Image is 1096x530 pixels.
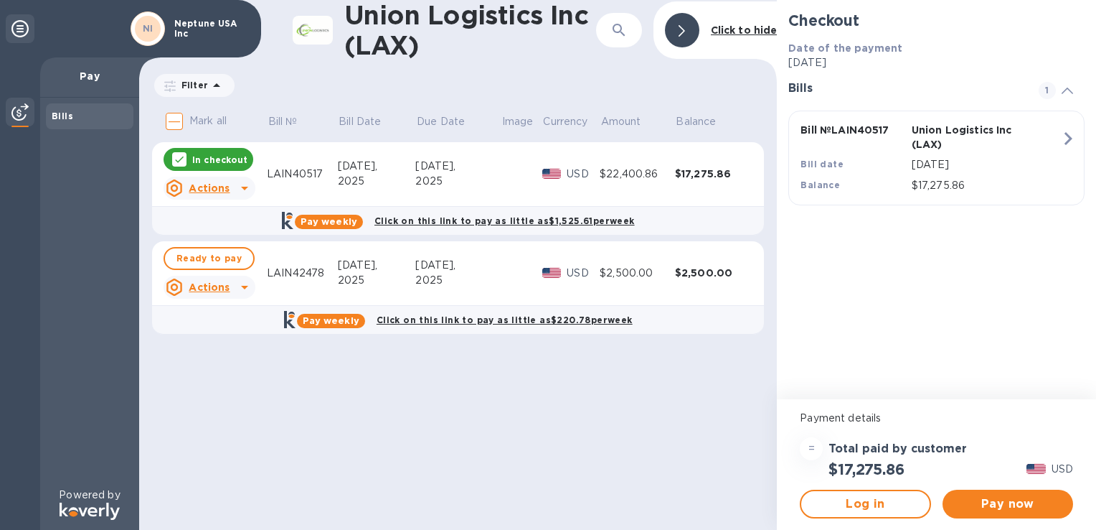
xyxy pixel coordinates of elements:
[954,496,1062,513] span: Pay now
[174,19,246,39] p: Neptune USA Inc
[711,24,778,36] b: Click to hide
[567,167,600,182] p: USD
[600,167,675,182] div: $22,400.86
[374,215,635,226] b: Click on this link to pay as little as $1,525.61 per week
[788,42,902,54] b: Date of the payment
[542,268,562,278] img: USD
[601,114,641,129] p: Amount
[59,488,120,503] p: Powered by
[415,273,501,288] div: 2025
[912,123,1016,152] p: Union Logistics Inc (LAX)
[267,167,338,182] div: LAIN40517
[52,111,73,121] b: Bills
[912,157,1061,172] p: [DATE]
[502,114,534,129] p: Image
[542,169,562,179] img: USD
[189,182,230,194] u: Actions
[788,11,1085,29] h2: Checkout
[567,266,600,281] p: USD
[1052,462,1073,477] p: USD
[52,69,128,83] p: Pay
[164,247,255,270] button: Ready to pay
[1039,82,1056,99] span: 1
[800,411,1073,426] p: Payment details
[415,174,501,189] div: 2025
[143,23,153,34] b: NI
[301,216,357,227] b: Pay weekly
[943,490,1073,519] button: Pay now
[338,273,416,288] div: 2025
[788,111,1085,205] button: Bill №LAIN40517Union Logistics Inc (LAX)Bill date[DATE]Balance$17,275.86
[415,159,501,174] div: [DATE],
[800,123,905,137] p: Bill № LAIN40517
[676,114,716,129] p: Balance
[268,114,316,129] span: Bill №
[267,266,338,281] div: LAIN42478
[339,114,400,129] span: Bill Date
[800,180,840,190] b: Balance
[675,266,750,280] div: $2,500.00
[176,79,208,91] p: Filter
[189,113,227,129] p: Mark all
[417,114,483,129] span: Due Date
[800,159,844,169] b: Bill date
[828,460,904,478] h2: $17,275.86
[600,266,675,281] div: $2,500.00
[338,258,416,273] div: [DATE],
[338,159,416,174] div: [DATE],
[192,154,247,166] p: In checkout
[800,490,930,519] button: Log in
[176,250,242,267] span: Ready to pay
[1026,464,1046,474] img: USD
[676,114,734,129] span: Balance
[60,503,120,520] img: Logo
[912,178,1061,193] p: $17,275.86
[417,114,465,129] p: Due Date
[338,174,416,189] div: 2025
[268,114,298,129] p: Bill №
[339,114,381,129] p: Bill Date
[788,55,1085,70] p: [DATE]
[601,114,660,129] span: Amount
[377,315,633,325] b: Click on this link to pay as little as $220.78 per week
[303,315,359,326] b: Pay weekly
[788,82,1021,96] h3: Bills
[813,496,917,513] span: Log in
[828,442,967,456] h3: Total paid by customer
[543,114,587,129] p: Currency
[675,167,750,181] div: $17,275.86
[189,282,230,293] u: Actions
[415,258,501,273] div: [DATE],
[800,437,823,460] div: =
